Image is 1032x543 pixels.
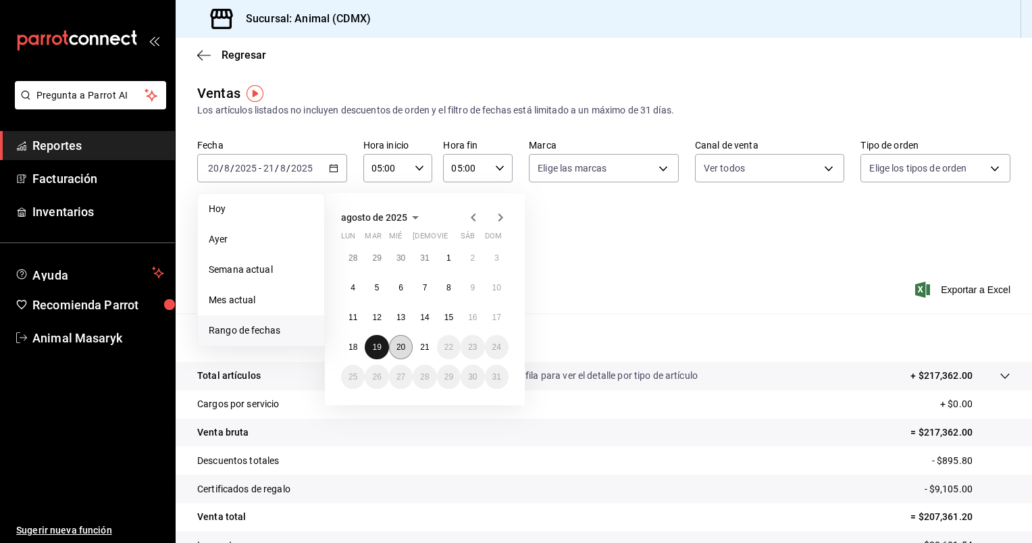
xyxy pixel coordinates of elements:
[910,425,1010,440] p: = $217,362.00
[197,330,1010,346] p: Resumen
[485,246,509,270] button: 3 de agosto de 2025
[197,397,280,411] p: Cargos por servicio
[470,253,475,263] abbr: 2 de agosto de 2025
[485,335,509,359] button: 24 de agosto de 2025
[365,276,388,300] button: 5 de agosto de 2025
[437,232,448,246] abbr: viernes
[443,140,513,150] label: Hora fin
[349,313,357,322] abbr: 11 de agosto de 2025
[341,335,365,359] button: 18 de agosto de 2025
[468,372,477,382] abbr: 30 de agosto de 2025
[197,425,249,440] p: Venta bruta
[197,482,290,496] p: Certificados de regalo
[372,313,381,322] abbr: 12 de agosto de 2025
[413,246,436,270] button: 31 de julio de 2025
[396,372,405,382] abbr: 27 de agosto de 2025
[222,49,266,61] span: Regresar
[492,313,501,322] abbr: 17 de agosto de 2025
[869,161,966,175] span: Elige los tipos de orden
[32,265,147,281] span: Ayuda
[492,283,501,292] abbr: 10 de agosto de 2025
[925,482,1010,496] p: - $9,105.00
[207,163,220,174] input: --
[389,246,413,270] button: 30 de julio de 2025
[396,313,405,322] abbr: 13 de agosto de 2025
[473,369,698,383] p: Da clic en la fila para ver el detalle por tipo de artículo
[290,163,313,174] input: ----
[461,335,484,359] button: 23 de agosto de 2025
[351,283,355,292] abbr: 4 de agosto de 2025
[365,335,388,359] button: 19 de agosto de 2025
[437,305,461,330] button: 15 de agosto de 2025
[32,203,164,221] span: Inventarios
[209,232,313,247] span: Ayer
[389,276,413,300] button: 6 de agosto de 2025
[437,276,461,300] button: 8 de agosto de 2025
[420,313,429,322] abbr: 14 de agosto de 2025
[32,170,164,188] span: Facturación
[341,209,423,226] button: agosto de 2025
[396,342,405,352] abbr: 20 de agosto de 2025
[420,253,429,263] abbr: 31 de julio de 2025
[444,313,453,322] abbr: 15 de agosto de 2025
[365,305,388,330] button: 12 de agosto de 2025
[389,232,402,246] abbr: miércoles
[209,263,313,277] span: Semana actual
[485,276,509,300] button: 10 de agosto de 2025
[263,163,275,174] input: --
[470,283,475,292] abbr: 9 de agosto de 2025
[372,342,381,352] abbr: 19 de agosto de 2025
[220,163,224,174] span: /
[349,342,357,352] abbr: 18 de agosto de 2025
[247,85,263,102] img: Tooltip marker
[529,140,679,150] label: Marca
[468,313,477,322] abbr: 16 de agosto de 2025
[209,293,313,307] span: Mes actual
[234,163,257,174] input: ----
[389,335,413,359] button: 20 de agosto de 2025
[375,283,380,292] abbr: 5 de agosto de 2025
[149,35,159,46] button: open_drawer_menu
[444,342,453,352] abbr: 22 de agosto de 2025
[413,335,436,359] button: 21 de agosto de 2025
[341,365,365,389] button: 25 de agosto de 2025
[36,88,145,103] span: Pregunta a Parrot AI
[32,296,164,314] span: Recomienda Parrot
[461,246,484,270] button: 2 de agosto de 2025
[341,276,365,300] button: 4 de agosto de 2025
[209,202,313,216] span: Hoy
[932,454,1010,468] p: - $895.80
[372,253,381,263] abbr: 29 de julio de 2025
[704,161,745,175] span: Ver todos
[398,283,403,292] abbr: 6 de agosto de 2025
[468,342,477,352] abbr: 23 de agosto de 2025
[9,98,166,112] a: Pregunta a Parrot AI
[423,283,428,292] abbr: 7 de agosto de 2025
[485,365,509,389] button: 31 de agosto de 2025
[341,212,407,223] span: agosto de 2025
[16,523,164,538] span: Sugerir nueva función
[437,246,461,270] button: 1 de agosto de 2025
[363,140,433,150] label: Hora inicio
[365,232,381,246] abbr: martes
[695,140,845,150] label: Canal de venta
[197,83,240,103] div: Ventas
[235,11,371,27] h3: Sucursal: Animal (CDMX)
[538,161,607,175] span: Elige las marcas
[209,324,313,338] span: Rango de fechas
[197,510,246,524] p: Venta total
[396,253,405,263] abbr: 30 de julio de 2025
[492,372,501,382] abbr: 31 de agosto de 2025
[446,253,451,263] abbr: 1 de agosto de 2025
[389,305,413,330] button: 13 de agosto de 2025
[461,305,484,330] button: 16 de agosto de 2025
[349,372,357,382] abbr: 25 de agosto de 2025
[413,232,492,246] abbr: jueves
[349,253,357,263] abbr: 28 de julio de 2025
[372,372,381,382] abbr: 26 de agosto de 2025
[365,365,388,389] button: 26 de agosto de 2025
[413,305,436,330] button: 14 de agosto de 2025
[341,305,365,330] button: 11 de agosto de 2025
[437,335,461,359] button: 22 de agosto de 2025
[32,136,164,155] span: Reportes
